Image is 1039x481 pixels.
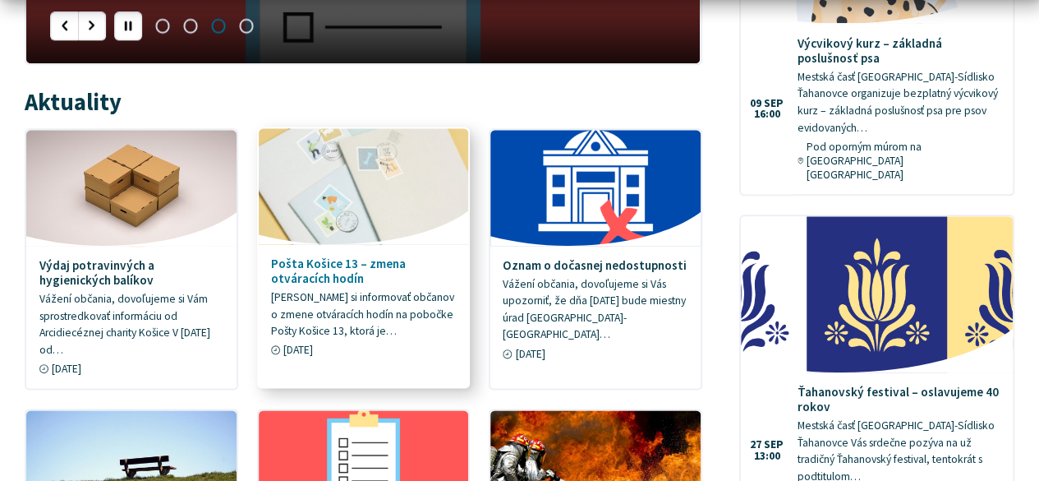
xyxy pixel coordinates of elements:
h4: Výdaj potravinvých a hygienických balíkov [39,258,224,288]
span: Prejsť na slajd 4 [232,12,260,39]
p: Vážení občania, dovoľujeme si Vás upozorniť, že dňa [DATE] bude miestny úrad [GEOGRAPHIC_DATA]-[G... [503,276,687,344]
span: Prejsť na slajd 1 [148,12,176,39]
span: sep [764,439,784,451]
h4: Oznam o dočasnej nedostupnosti [503,258,687,273]
span: 27 [750,439,761,451]
span: 09 [750,98,761,109]
a: Pošta Košice 13 – zmena otváracích hodín [PERSON_NAME] si informovať občanov o zmene otváracích h... [259,128,469,370]
a: Oznam o dočasnej nedostupnosti Vážení občania, dovoľujeme si Vás upozorniť, že dňa [DATE] bude mi... [490,130,701,373]
p: [PERSON_NAME] si informovať občanov o zmene otváracích hodín na pobočke Pošty Košice 13, ktorá je… [271,289,456,340]
h4: Výcvikový kurz – základná poslušnosť psa [798,36,1000,66]
p: Mestská časť [GEOGRAPHIC_DATA]-Sídlisko Ťahanovce organizuje bezplatný výcvikový kurz – základná ... [798,69,1000,136]
span: 16:00 [750,109,784,120]
span: [DATE] [283,344,313,358]
div: Pozastaviť pohyb slajdera [114,12,142,39]
h4: Pošta Košice 13 – zmena otváracích hodín [271,257,456,286]
span: sep [764,98,784,109]
div: Predošlý slajd [50,12,78,39]
span: [DATE] [515,347,545,361]
h4: Ťahanovský festival – oslavujeme 40 rokov [798,385,1000,414]
p: Vážení občania, dovoľujeme si Vám sprostredkovať informáciu od Arcidiecéznej charity Košice V [DA... [39,291,224,358]
a: Výdaj potravinvých a hygienických balíkov Vážení občania, dovoľujeme si Vám sprostredkovať inform... [26,130,237,388]
span: Prejsť na slajd 2 [177,12,205,39]
div: Nasledujúci slajd [78,12,106,39]
span: 13:00 [750,451,784,462]
span: Pod oporným múrom na [GEOGRAPHIC_DATA] [GEOGRAPHIC_DATA] [807,140,1000,182]
span: Prejsť na slajd 3 [205,12,232,39]
span: [DATE] [52,362,81,376]
h3: Aktuality [25,90,122,115]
